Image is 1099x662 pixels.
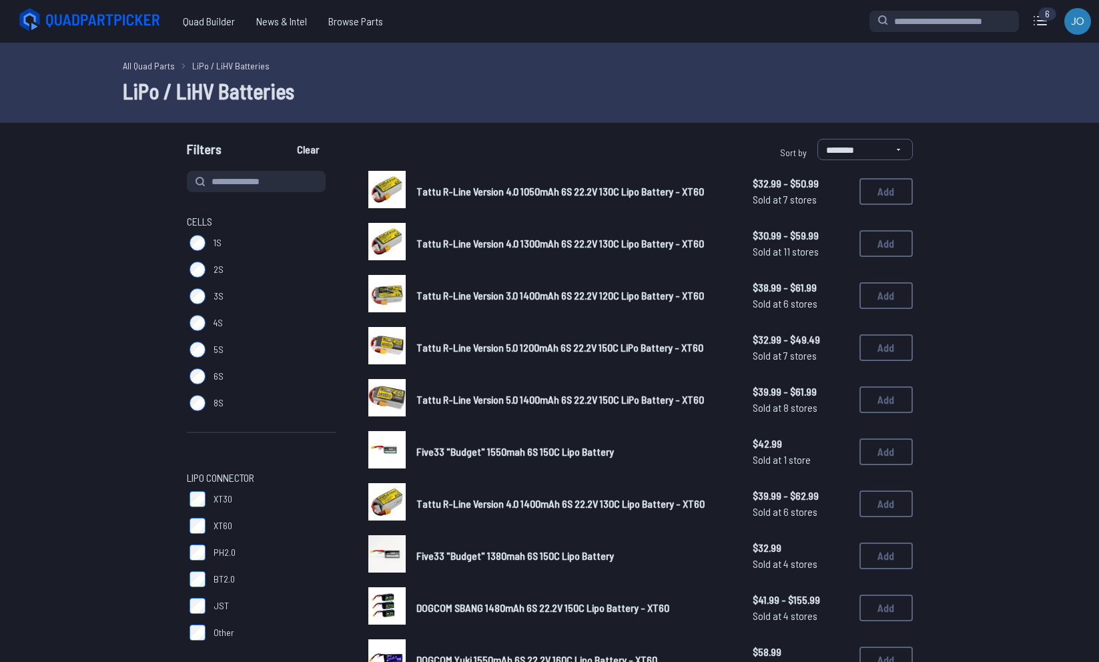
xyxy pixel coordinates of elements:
[214,343,224,356] span: 5S
[214,599,229,613] span: JST
[368,535,406,577] a: image
[753,332,849,348] span: $32.99 - $49.49
[190,598,206,614] input: JST
[123,75,977,107] h1: LiPo / LiHV Batteries
[817,139,913,160] select: Sort by
[190,545,206,561] input: PH2.0
[368,327,406,364] img: image
[368,483,406,521] img: image
[416,444,731,460] a: Five33 "Budget" 1550mah 6S 150C Lipo Battery
[753,228,849,244] span: $30.99 - $59.99
[859,543,913,569] button: Add
[214,573,235,586] span: BT2.0
[368,275,406,312] img: image
[214,519,232,533] span: XT60
[286,139,330,160] button: Clear
[859,178,913,205] button: Add
[368,431,406,472] a: image
[187,214,212,230] span: Cells
[368,483,406,525] a: image
[859,282,913,309] button: Add
[416,289,704,302] span: Tattu R-Line Version 3.0 1400mAh 6S 22.2V 120C Lipo Battery - XT60
[416,184,731,200] a: Tattu R-Line Version 4.0 1050mAh 6S 22.2V 130C Lipo Battery - XT60
[416,445,614,458] span: Five33 "Budget" 1550mah 6S 150C Lipo Battery
[753,488,849,504] span: $39.99 - $62.99
[416,496,731,512] a: Tattu R-Line Version 4.0 1400mAh 6S 22.2V 130C Lipo Battery - XT60
[753,644,849,660] span: $58.99
[190,315,206,331] input: 4S
[416,549,614,562] span: Five33 "Budget" 1380mah 6S 150C Lipo Battery
[416,185,704,198] span: Tattu R-Line Version 4.0 1050mAh 6S 22.2V 130C Lipo Battery - XT60
[753,244,849,260] span: Sold at 11 stores
[187,470,254,486] span: LiPo Connector
[190,235,206,251] input: 1S
[368,223,406,260] img: image
[859,490,913,517] button: Add
[859,595,913,621] button: Add
[190,395,206,411] input: 8S
[416,236,731,252] a: Tattu R-Line Version 4.0 1300mAh 6S 22.2V 130C Lipo Battery - XT60
[214,396,224,410] span: 8S
[753,592,849,608] span: $41.99 - $155.99
[753,540,849,556] span: $32.99
[123,59,175,73] a: All Quad Parts
[368,223,406,264] a: image
[416,237,704,250] span: Tattu R-Line Version 4.0 1300mAh 6S 22.2V 130C Lipo Battery - XT60
[753,348,849,364] span: Sold at 7 stores
[416,288,731,304] a: Tattu R-Line Version 3.0 1400mAh 6S 22.2V 120C Lipo Battery - XT60
[368,327,406,368] a: image
[416,393,704,406] span: Tattu R-Line Version 5.0 1400mAh 6S 22.2V 150C LiPo Battery - XT60
[190,288,206,304] input: 3S
[190,571,206,587] input: BT2.0
[859,230,913,257] button: Add
[214,492,232,506] span: XT30
[753,296,849,312] span: Sold at 6 stores
[318,8,394,35] a: Browse Parts
[753,400,849,416] span: Sold at 8 stores
[780,147,807,158] span: Sort by
[753,436,849,452] span: $42.99
[246,8,318,35] a: News & Intel
[753,504,849,520] span: Sold at 6 stores
[368,587,406,625] img: image
[368,587,406,629] a: image
[1038,7,1056,21] div: 6
[859,386,913,413] button: Add
[753,452,849,468] span: Sold at 1 store
[1064,8,1091,35] img: User
[187,139,222,165] span: Filters
[214,290,224,303] span: 3S
[192,59,270,73] a: LiPo / LiHV Batteries
[214,263,224,276] span: 2S
[859,334,913,361] button: Add
[190,625,206,641] input: Other
[190,368,206,384] input: 6S
[416,601,669,614] span: DOGCOM SBANG 1480mAh 6S 22.2V 150C Lipo Battery - XT60
[753,384,849,400] span: $39.99 - $61.99
[190,262,206,278] input: 2S
[859,438,913,465] button: Add
[214,316,223,330] span: 4S
[190,491,206,507] input: XT30
[416,392,731,408] a: Tattu R-Line Version 5.0 1400mAh 6S 22.2V 150C LiPo Battery - XT60
[416,600,731,616] a: DOGCOM SBANG 1480mAh 6S 22.2V 150C Lipo Battery - XT60
[368,431,406,468] img: image
[214,626,234,639] span: Other
[368,379,406,420] a: image
[172,8,246,35] a: Quad Builder
[416,341,703,354] span: Tattu R-Line Version 5.0 1200mAh 6S 22.2V 150C LiPo Battery - XT60
[368,171,406,212] a: image
[368,379,406,416] img: image
[214,546,236,559] span: PH2.0
[190,518,206,534] input: XT60
[190,342,206,358] input: 5S
[416,497,705,510] span: Tattu R-Line Version 4.0 1400mAh 6S 22.2V 130C Lipo Battery - XT60
[214,370,224,383] span: 6S
[753,176,849,192] span: $32.99 - $50.99
[753,192,849,208] span: Sold at 7 stores
[214,236,222,250] span: 1S
[368,535,406,573] img: image
[368,275,406,316] a: image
